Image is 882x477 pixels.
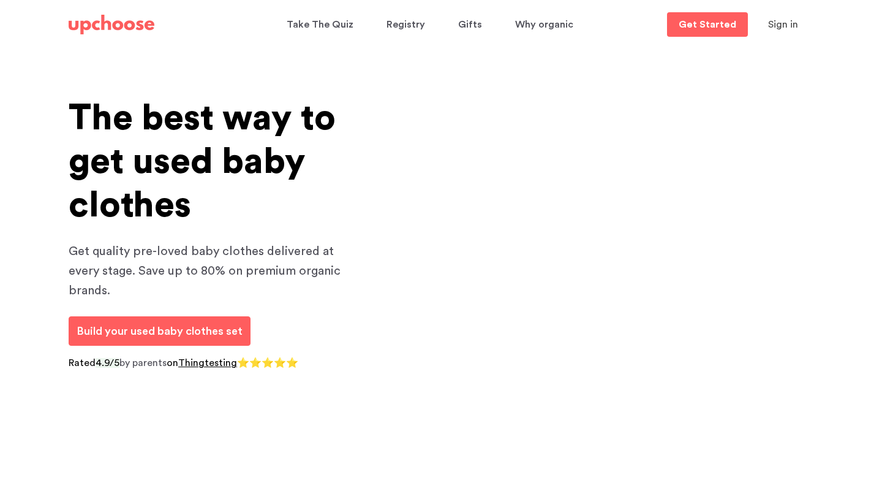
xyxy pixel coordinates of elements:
[69,316,251,346] a: Build your used baby clothes set
[178,358,237,368] a: Thingtesting
[69,358,96,368] span: Rated
[287,15,353,34] p: Take The Quiz
[69,356,363,372] p: by parents
[69,15,154,34] img: UpChoose
[515,13,577,37] a: Why organic
[458,13,486,37] a: Gifts
[237,358,298,368] span: ⭐⭐⭐⭐⭐
[77,326,243,337] span: Build your used baby clothes set
[69,12,154,37] a: UpChoose
[69,242,363,300] p: Get quality pre-loved baby clothes delivered at every stage. Save up to 80% on premium organic br...
[287,13,357,37] a: Take The Quiz
[667,12,748,37] a: Get Started
[515,13,573,37] span: Why organic
[768,20,798,29] span: Sign in
[167,358,178,368] span: on
[386,13,429,37] a: Registry
[96,358,119,368] span: 4.9/5
[753,12,813,37] button: Sign in
[69,101,336,223] span: The best way to get used baby clothes
[679,20,736,29] p: Get Started
[386,13,425,37] span: Registry
[458,13,482,37] span: Gifts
